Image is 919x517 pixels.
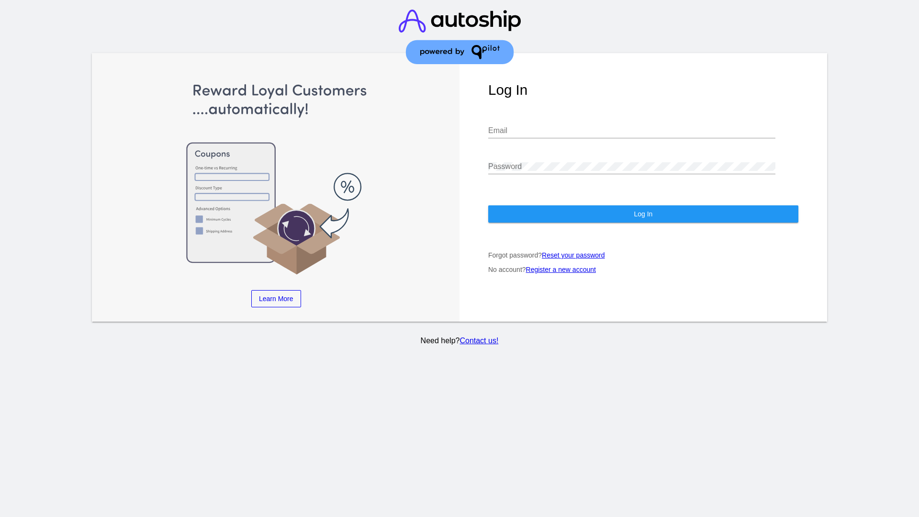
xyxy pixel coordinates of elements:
[526,266,596,273] a: Register a new account
[259,295,293,303] span: Learn More
[488,266,798,273] p: No account?
[488,126,775,135] input: Email
[459,337,498,345] a: Contact us!
[634,210,652,218] span: Log In
[488,205,798,223] button: Log In
[542,251,605,259] a: Reset your password
[90,337,829,345] p: Need help?
[121,82,431,276] img: Apply Coupons Automatically to Scheduled Orders with QPilot
[251,290,301,307] a: Learn More
[488,82,798,98] h1: Log In
[488,251,798,259] p: Forgot password?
